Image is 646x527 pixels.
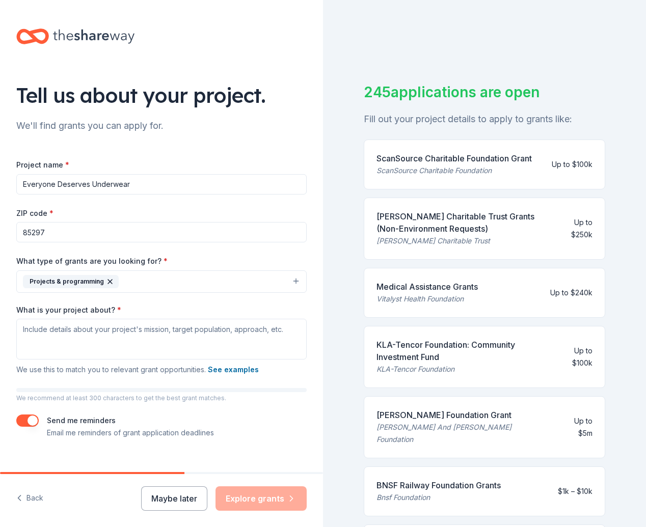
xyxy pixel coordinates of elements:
div: ScanSource Charitable Foundation [376,164,532,177]
div: Up to $100k [552,158,593,171]
label: Send me reminders [47,416,116,425]
div: Vitalyst Health Foundation [376,293,478,305]
p: Email me reminders of grant application deadlines [47,427,214,439]
input: 12345 (U.S. only) [16,222,307,242]
div: Tell us about your project. [16,81,307,109]
div: $1k – $10k [558,485,593,497]
div: [PERSON_NAME] Charitable Trust [376,235,557,247]
div: [PERSON_NAME] Charitable Trust Grants (Non-Environment Requests) [376,210,557,235]
div: Up to $5m [558,415,593,439]
p: We recommend at least 300 characters to get the best grant matches. [16,394,307,402]
button: Maybe later [141,486,207,511]
div: KLA-Tencor Foundation: Community Investment Fund [376,339,550,363]
input: After school program [16,174,307,195]
div: [PERSON_NAME] Foundation Grant [376,409,550,421]
div: Up to $100k [558,345,593,369]
div: 245 applications are open [364,81,605,103]
label: What is your project about? [16,305,121,315]
button: Projects & programming [16,270,307,293]
button: Back [16,488,43,509]
button: See examples [208,364,259,376]
div: KLA-Tencor Foundation [376,363,550,375]
div: BNSF Railway Foundation Grants [376,479,501,491]
div: ScanSource Charitable Foundation Grant [376,152,532,164]
label: What type of grants are you looking for? [16,256,168,266]
div: Medical Assistance Grants [376,281,478,293]
div: Up to $240k [550,287,593,299]
div: We'll find grants you can apply for. [16,118,307,134]
label: ZIP code [16,208,53,218]
div: Up to $250k [565,216,593,241]
span: We use this to match you to relevant grant opportunities. [16,365,259,374]
div: Fill out your project details to apply to grants like: [364,111,605,127]
div: Projects & programming [23,275,119,288]
div: [PERSON_NAME] And [PERSON_NAME] Foundation [376,421,550,446]
div: Bnsf Foundation [376,491,501,504]
label: Project name [16,160,69,170]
